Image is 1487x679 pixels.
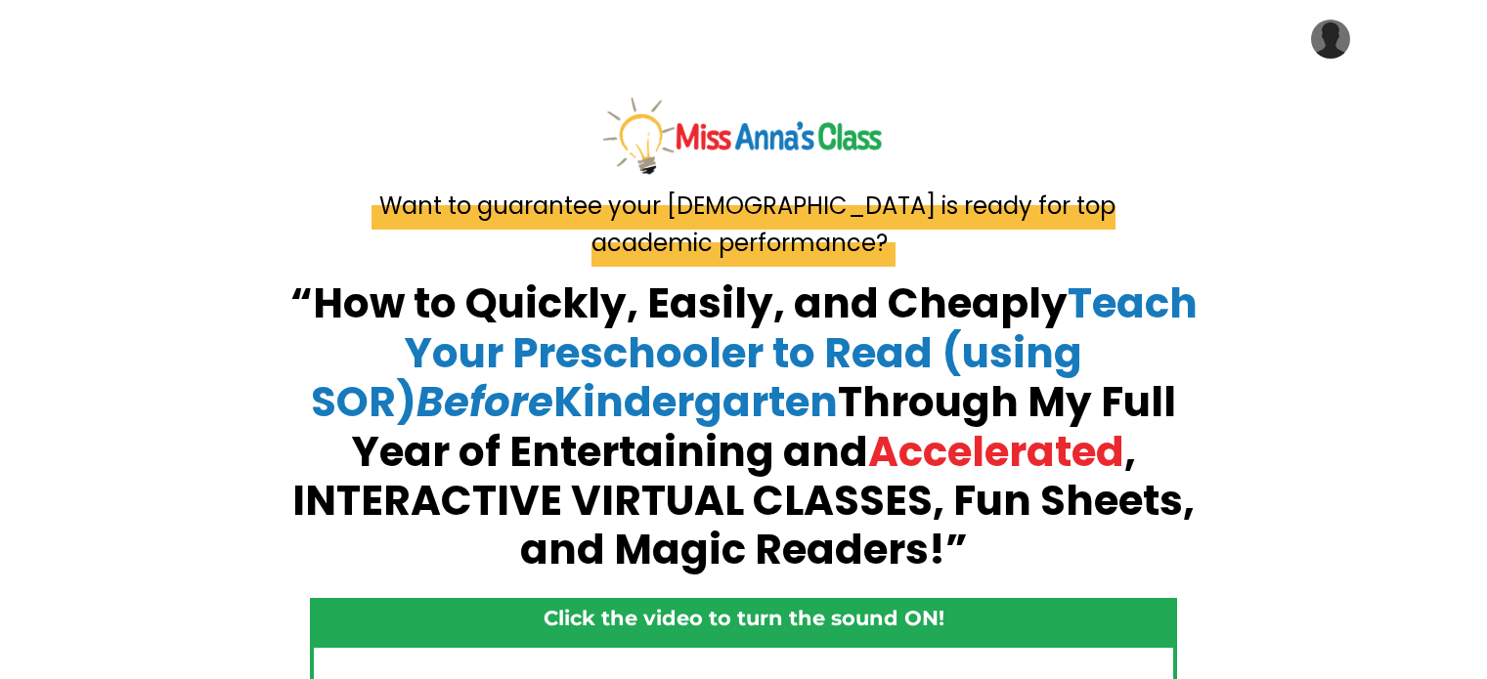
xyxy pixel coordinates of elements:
span: Teach Your Preschooler to Read (using SOR) Kindergarten [311,275,1198,431]
strong: “How to Quickly, Easily, and Cheaply Through My Full Year of Entertaining and , INTERACTIVE VIRTU... [290,275,1198,578]
span: Accelerated [868,423,1124,481]
img: User Avatar [1311,20,1350,59]
strong: Click the video to turn the sound ON! [544,606,944,630]
span: Want to guarantee your [DEMOGRAPHIC_DATA] is ready for top academic performance? [372,182,1115,267]
em: Before [416,373,553,431]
